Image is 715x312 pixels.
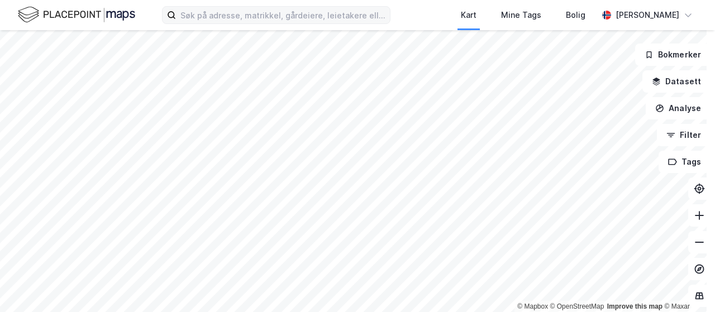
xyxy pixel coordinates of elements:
a: Improve this map [607,303,662,310]
input: Søk på adresse, matrikkel, gårdeiere, leietakere eller personer [176,7,390,23]
div: Kart [461,8,476,22]
div: Mine Tags [501,8,541,22]
div: Bolig [566,8,585,22]
button: Datasett [642,70,711,93]
div: [PERSON_NAME] [616,8,679,22]
a: Mapbox [517,303,548,310]
img: logo.f888ab2527a4732fd821a326f86c7f29.svg [18,5,135,25]
button: Analyse [646,97,711,119]
button: Bokmerker [635,44,711,66]
div: Kontrollprogram for chat [659,258,715,312]
iframe: Chat Widget [659,258,715,312]
a: OpenStreetMap [550,303,604,310]
button: Tags [659,151,711,173]
button: Filter [657,124,711,146]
